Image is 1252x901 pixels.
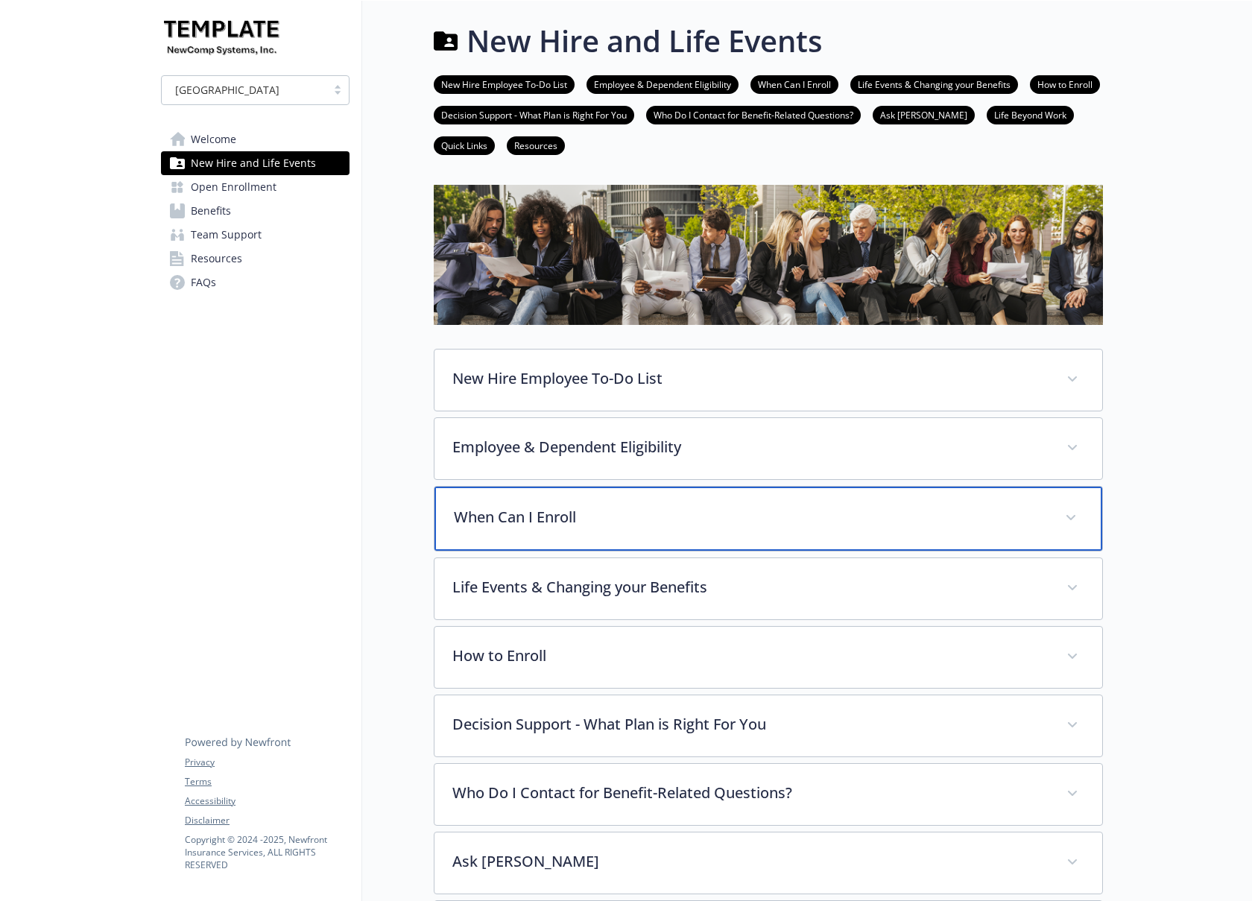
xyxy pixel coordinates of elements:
[873,107,975,121] a: Ask [PERSON_NAME]
[452,436,1049,458] p: Employee & Dependent Eligibility
[161,175,350,199] a: Open Enrollment
[191,151,316,175] span: New Hire and Life Events
[434,418,1102,479] div: Employee & Dependent Eligibility
[452,367,1049,390] p: New Hire Employee To-Do List
[452,713,1049,736] p: Decision Support - What Plan is Right For You
[452,645,1049,667] p: How to Enroll
[452,576,1049,598] p: Life Events & Changing your Benefits
[452,782,1049,804] p: Who Do I Contact for Benefit-Related Questions?
[185,756,349,769] a: Privacy
[434,558,1102,619] div: Life Events & Changing your Benefits
[161,151,350,175] a: New Hire and Life Events
[434,832,1102,894] div: Ask [PERSON_NAME]
[191,223,262,247] span: Team Support
[434,138,495,152] a: Quick Links
[467,19,822,63] h1: New Hire and Life Events
[161,199,350,223] a: Benefits
[185,794,349,808] a: Accessibility
[507,138,565,152] a: Resources
[850,77,1018,91] a: Life Events & Changing your Benefits
[185,833,349,871] p: Copyright © 2024 - 2025 , Newfront Insurance Services, ALL RIGHTS RESERVED
[434,695,1102,756] div: Decision Support - What Plan is Right For You
[434,627,1102,688] div: How to Enroll
[454,506,1047,528] p: When Can I Enroll
[161,223,350,247] a: Team Support
[434,350,1102,411] div: New Hire Employee To-Do List
[434,487,1102,551] div: When Can I Enroll
[185,814,349,827] a: Disclaimer
[169,82,319,98] span: [GEOGRAPHIC_DATA]
[750,77,838,91] a: When Can I Enroll
[434,764,1102,825] div: Who Do I Contact for Benefit-Related Questions?
[191,247,242,271] span: Resources
[434,185,1103,324] img: new hire page banner
[1030,77,1100,91] a: How to Enroll
[175,82,279,98] span: [GEOGRAPHIC_DATA]
[161,127,350,151] a: Welcome
[987,107,1074,121] a: Life Beyond Work
[452,850,1049,873] p: Ask [PERSON_NAME]
[434,77,575,91] a: New Hire Employee To-Do List
[161,271,350,294] a: FAQs
[191,271,216,294] span: FAQs
[646,107,861,121] a: Who Do I Contact for Benefit-Related Questions?
[161,247,350,271] a: Resources
[191,127,236,151] span: Welcome
[185,775,349,788] a: Terms
[434,107,634,121] a: Decision Support - What Plan is Right For You
[191,199,231,223] span: Benefits
[191,175,276,199] span: Open Enrollment
[587,77,739,91] a: Employee & Dependent Eligibility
